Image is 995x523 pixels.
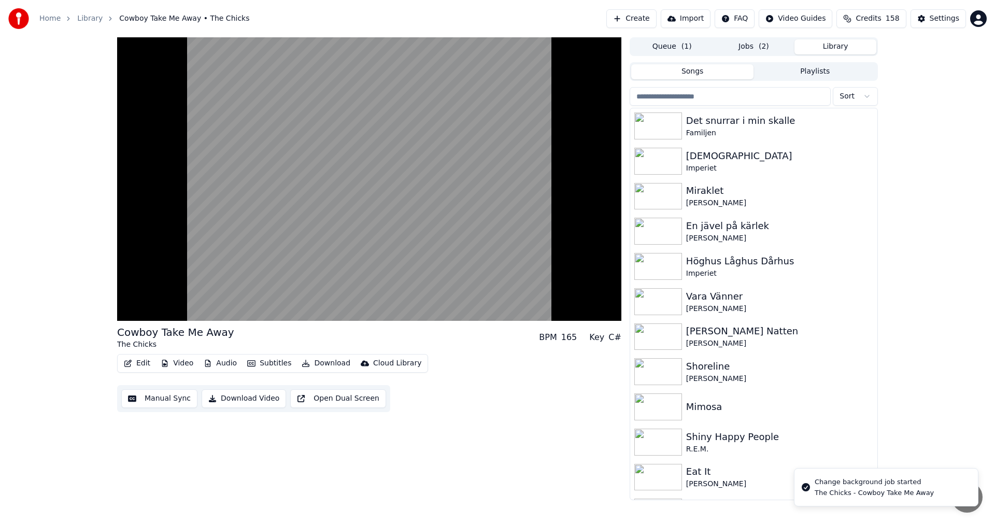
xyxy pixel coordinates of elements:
div: Key [589,331,604,344]
nav: breadcrumb [39,13,250,24]
div: The Chicks [117,340,234,350]
button: Subtitles [243,356,295,371]
img: youka [8,8,29,29]
button: Songs [631,64,754,79]
span: Credits [856,13,881,24]
div: C# [608,331,621,344]
div: [PERSON_NAME] [686,374,873,384]
div: Eat It [686,464,873,479]
span: Sort [840,91,855,102]
button: Jobs [713,39,795,54]
div: Shiny Happy People [686,430,873,444]
button: Manual Sync [121,389,197,408]
div: [PERSON_NAME] [686,198,873,208]
div: [PERSON_NAME] [686,338,873,349]
div: [PERSON_NAME] Natten [686,324,873,338]
button: Queue [631,39,713,54]
div: [PERSON_NAME] [686,233,873,244]
div: Shoreline [686,359,873,374]
button: Edit [120,356,154,371]
div: En jävel på kärlek [686,219,873,233]
button: Open Dual Screen [290,389,386,408]
div: R.E.M. [686,444,873,455]
div: Mimosa [686,400,873,414]
div: 165 [561,331,577,344]
button: FAQ [715,9,755,28]
div: [PERSON_NAME] [686,479,873,489]
div: Settings [930,13,959,24]
div: [DEMOGRAPHIC_DATA] [686,149,873,163]
div: Höghus Låghus Dårhus [686,254,873,268]
button: Download [297,356,354,371]
div: Imperiet [686,268,873,279]
button: Playlists [754,64,876,79]
button: Video Guides [759,9,832,28]
div: Change background job started [815,477,934,487]
button: Video [157,356,197,371]
button: Audio [200,356,241,371]
span: Cowboy Take Me Away • The Chicks [119,13,249,24]
div: Imperiet [686,163,873,174]
div: Vara Vänner [686,289,873,304]
div: Miraklet [686,183,873,198]
button: Create [606,9,657,28]
button: Download Video [202,389,286,408]
a: Home [39,13,61,24]
div: The Chicks - Cowboy Take Me Away [815,488,934,498]
div: Familjen [686,128,873,138]
div: Cloud Library [373,358,421,369]
button: Credits158 [836,9,906,28]
span: ( 2 ) [759,41,769,52]
button: Import [661,9,710,28]
button: Library [794,39,876,54]
div: Cowboy Take Me Away [117,325,234,340]
div: [PERSON_NAME] [686,304,873,314]
a: Library [77,13,103,24]
div: BPM [539,331,557,344]
span: 158 [886,13,900,24]
span: ( 1 ) [681,41,692,52]
div: Det snurrar i min skalle [686,114,873,128]
button: Settings [911,9,966,28]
